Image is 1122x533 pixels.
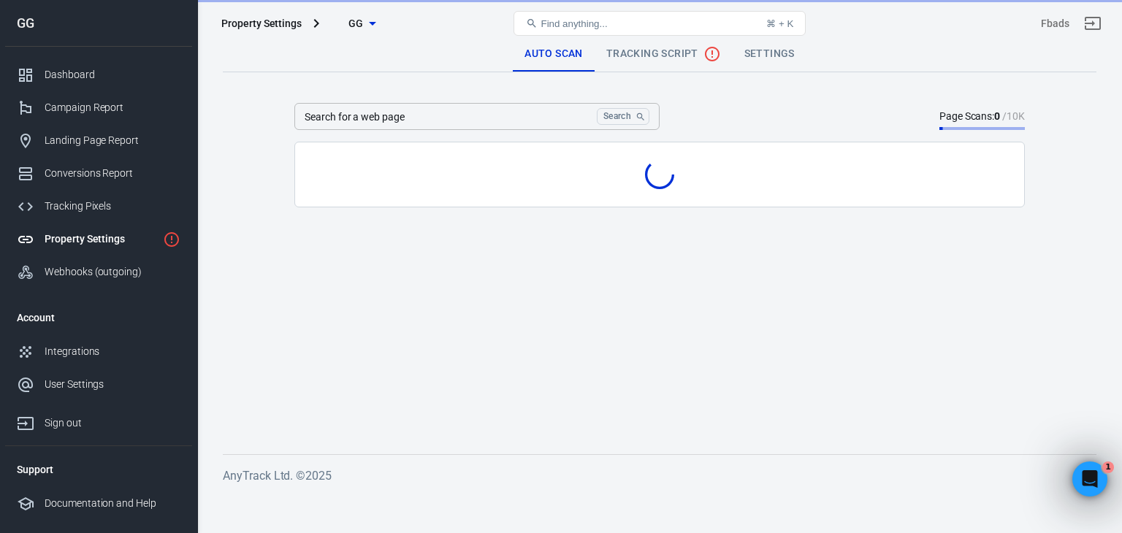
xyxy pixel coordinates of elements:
a: Sign out [5,401,192,440]
button: Find anything...⌘ + K [514,11,806,36]
svg: No data received [703,45,721,63]
span: GG [348,15,364,33]
svg: Property is not installed yet [163,231,180,248]
span: Find anything... [541,18,607,29]
div: Webhooks (outgoing) [45,264,180,280]
div: Page Scans: [939,109,1025,124]
a: User Settings [5,368,192,401]
div: Conversions Report [45,166,180,181]
strong: 0 [994,110,1000,122]
span: Tracking Script [606,45,721,63]
input: https://example.com/categories/top-brands [294,103,591,130]
a: Sign out [1075,6,1110,41]
a: Dashboard [5,58,192,91]
button: GG [325,10,398,37]
span: 10K [1007,110,1025,122]
span: 1 [1102,461,1114,473]
a: Webhooks (outgoing) [5,256,192,288]
li: Account [5,300,192,335]
span: / [1002,110,1025,122]
a: Auto Scan [513,37,595,72]
div: Integrations [45,344,180,359]
h6: AnyTrack Ltd. © 2025 [223,467,1096,485]
a: Conversions Report [5,157,192,190]
a: Campaign Report [5,91,192,124]
a: Tracking Pixels [5,190,192,223]
div: Account id: tR2bt8Tt [1041,16,1069,31]
div: GG [5,17,192,30]
div: Dashboard [45,67,180,83]
a: Landing Page Report [5,124,192,157]
iframe: Intercom live chat [1072,461,1107,496]
div: Property Settings [45,231,157,247]
a: Integrations [5,335,192,368]
a: Property Settings [5,223,192,256]
div: Documentation and Help [45,496,180,511]
a: Settings [733,37,806,72]
div: ⌘ + K [766,18,793,29]
div: Landing Page Report [45,133,180,148]
li: Support [5,452,192,487]
div: Sign out [45,415,180,431]
div: Property Settings [221,16,302,31]
button: Search [597,108,649,125]
div: Campaign Report [45,100,180,115]
div: User Settings [45,377,180,392]
div: Tracking Pixels [45,199,180,214]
